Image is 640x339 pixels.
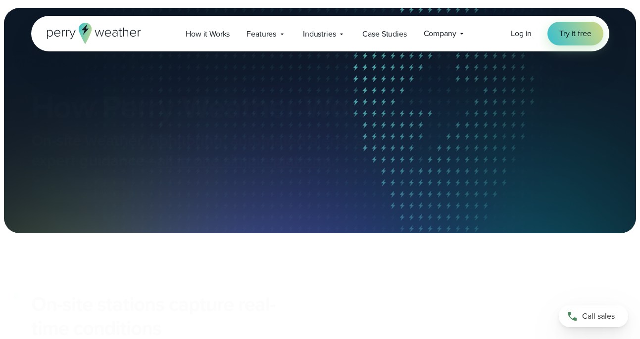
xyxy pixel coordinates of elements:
[186,28,230,40] span: How it Works
[177,24,238,44] a: How it Works
[559,28,591,40] span: Try it free
[547,22,603,45] a: Try it free
[354,24,415,44] a: Case Studies
[582,310,615,322] span: Call sales
[246,28,276,40] span: Features
[424,28,456,40] span: Company
[511,28,532,40] a: Log in
[362,28,406,40] span: Case Studies
[559,305,628,327] a: Call sales
[511,28,532,39] span: Log in
[303,28,336,40] span: Industries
